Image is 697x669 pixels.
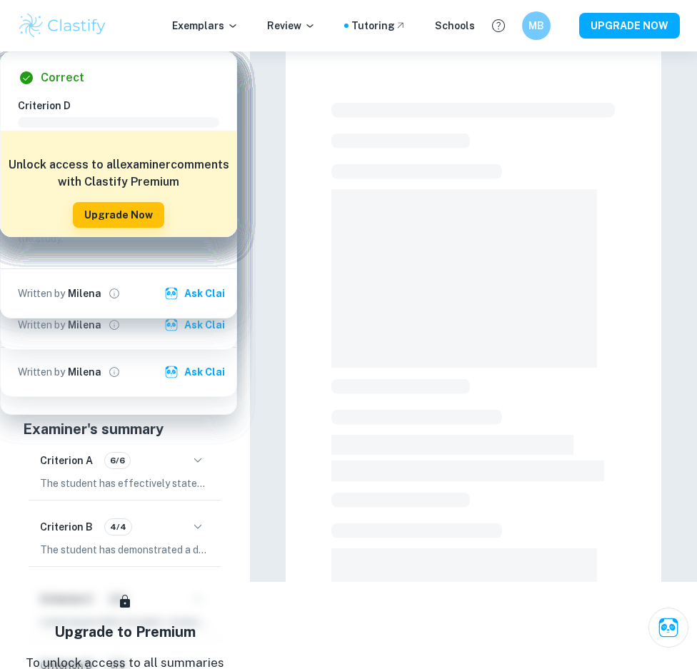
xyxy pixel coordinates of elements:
p: Written by [18,364,65,380]
h6: MB [528,18,545,34]
button: Ask Clai [161,359,231,385]
img: clai.svg [164,286,179,301]
button: Help and Feedback [486,14,511,38]
h5: Upgrade to Premium [54,621,196,643]
span: 6/6 [105,454,130,467]
p: Review [267,18,316,34]
p: Written by [18,317,65,333]
img: Clastify logo [17,11,108,40]
img: clai.svg [164,318,179,332]
h6: Criterion A [40,453,93,468]
a: Schools [435,18,475,34]
button: UPGRADE NOW [579,13,680,39]
button: MB [522,11,551,40]
h6: Milena [68,286,101,301]
h6: Unlock access to all examiner comments with Clastify Premium [8,156,229,191]
h6: Criterion D [18,98,231,114]
p: The student has demonstrated a developed and clear understanding of the research design, explaini... [40,542,210,558]
button: Ask Clai [161,312,231,338]
p: Written by [18,286,65,301]
p: Exemplars [172,18,239,34]
h6: Milena [68,317,101,333]
h6: Correct [41,69,84,86]
h6: Criterion B [40,519,93,535]
span: 4/4 [105,520,131,533]
a: Tutoring [351,18,406,34]
button: View full profile [104,362,124,382]
button: View full profile [104,315,124,335]
img: clai.svg [164,365,179,379]
button: Upgrade Now [73,202,164,228]
h5: Examiner's summary [23,418,227,440]
button: Ask Clai [648,608,688,648]
button: Ask Clai [161,281,231,306]
p: The student has effectively stated the aim of the investigation, providing a clear and concise ex... [40,476,210,491]
h6: Milena [68,364,101,380]
button: View full profile [104,283,124,303]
